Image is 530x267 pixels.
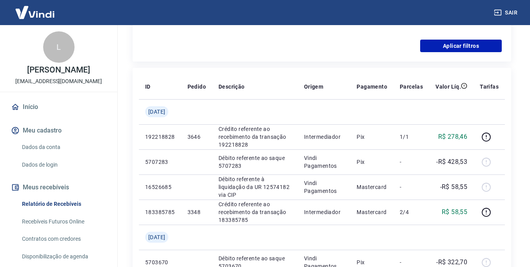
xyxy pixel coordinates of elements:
[219,125,291,149] p: Crédito referente ao recebimento da transação 192218828
[145,133,175,141] p: 192218828
[219,200,291,224] p: Crédito referente ao recebimento da transação 183385785
[148,233,165,241] span: [DATE]
[9,179,108,196] button: Meus recebíveis
[9,0,60,24] img: Vindi
[19,231,108,247] a: Contratos com credores
[304,83,323,91] p: Origem
[357,208,387,216] p: Mastercard
[357,133,387,141] p: Pix
[357,183,387,191] p: Mastercard
[145,158,175,166] p: 5707283
[400,258,423,266] p: -
[304,154,344,170] p: Vindi Pagamentos
[188,133,206,141] p: 3646
[304,179,344,195] p: Vindi Pagamentos
[420,40,502,52] button: Aplicar filtros
[480,83,499,91] p: Tarifas
[436,157,467,167] p: -R$ 428,53
[188,208,206,216] p: 3348
[219,83,245,91] p: Descrição
[436,258,467,267] p: -R$ 322,70
[188,83,206,91] p: Pedido
[357,158,387,166] p: Pix
[43,31,75,63] div: L
[304,133,344,141] p: Intermediador
[492,5,521,20] button: Sair
[19,196,108,212] a: Relatório de Recebíveis
[400,83,423,91] p: Parcelas
[357,83,387,91] p: Pagamento
[400,158,423,166] p: -
[442,207,467,217] p: R$ 58,55
[219,175,291,199] p: Débito referente à liquidação da UR 12574182 via CIP
[19,214,108,230] a: Recebíveis Futuros Online
[219,154,291,170] p: Débito referente ao saque 5707283
[400,133,423,141] p: 1/1
[145,183,175,191] p: 16526685
[145,83,151,91] p: ID
[19,249,108,265] a: Disponibilização de agenda
[9,122,108,139] button: Meu cadastro
[440,182,468,192] p: -R$ 58,55
[148,108,165,116] span: [DATE]
[15,77,102,85] p: [EMAIL_ADDRESS][DOMAIN_NAME]
[438,132,468,142] p: R$ 278,46
[357,258,387,266] p: Pix
[145,258,175,266] p: 5703670
[400,183,423,191] p: -
[400,208,423,216] p: 2/4
[19,139,108,155] a: Dados da conta
[304,208,344,216] p: Intermediador
[27,66,90,74] p: [PERSON_NAME]
[145,208,175,216] p: 183385785
[9,98,108,116] a: Início
[19,157,108,173] a: Dados de login
[435,83,461,91] p: Valor Líq.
